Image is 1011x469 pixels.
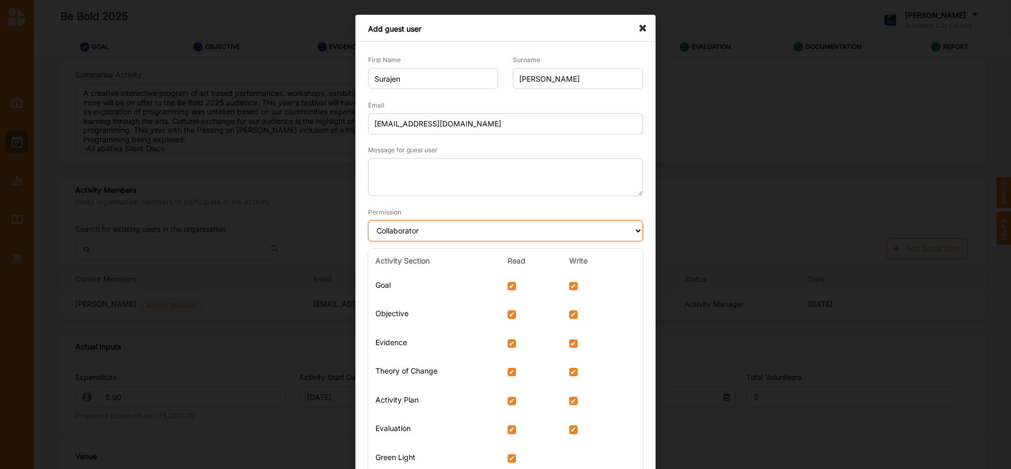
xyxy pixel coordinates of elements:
[368,273,500,302] td: Goal
[355,15,656,42] div: Add guest user
[368,301,500,330] td: Objective
[368,330,500,359] td: Evidence
[368,388,500,417] td: Activity Plan
[368,68,498,89] input: Enter first name
[562,249,643,273] th: Write
[500,249,562,273] th: Read
[513,68,643,89] input: Enter Surname
[368,416,500,445] td: Evaluation
[368,55,401,64] label: First Name
[368,249,500,273] th: Activity Section
[368,145,438,154] div: Message for guest user
[368,113,643,134] input: Enter Email
[513,55,540,64] label: Surname
[368,359,500,388] td: Theory of Change
[368,208,401,217] label: Permission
